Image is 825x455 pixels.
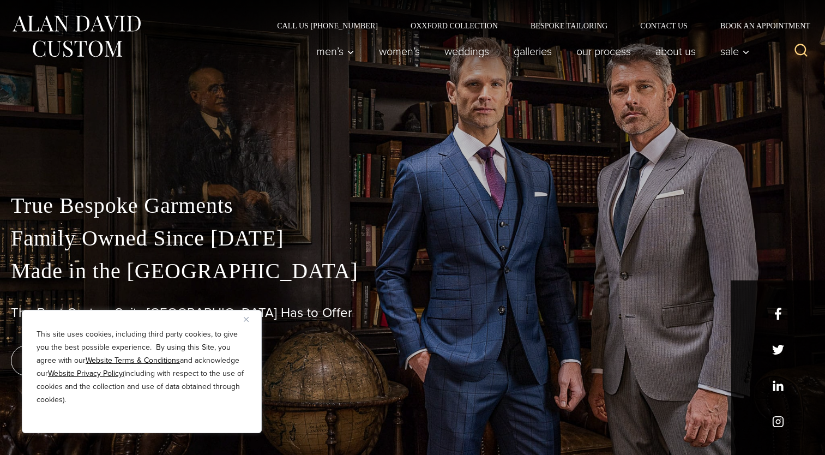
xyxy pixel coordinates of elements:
a: Contact Us [624,22,704,29]
nav: Secondary Navigation [261,22,814,29]
p: This site uses cookies, including third party cookies, to give you the best possible experience. ... [37,328,247,406]
nav: Primary Navigation [304,40,756,62]
a: Website Privacy Policy [48,368,123,379]
a: Call Us [PHONE_NUMBER] [261,22,394,29]
h1: The Best Custom Suits [GEOGRAPHIC_DATA] Has to Offer [11,305,814,321]
a: Galleries [502,40,564,62]
button: Close [244,313,257,326]
span: Sale [720,46,750,57]
a: Women’s [367,40,432,62]
button: View Search Form [788,38,814,64]
a: weddings [432,40,502,62]
a: Oxxford Collection [394,22,514,29]
p: True Bespoke Garments Family Owned Since [DATE] Made in the [GEOGRAPHIC_DATA] [11,189,814,288]
a: Book an Appointment [704,22,814,29]
a: Bespoke Tailoring [514,22,624,29]
a: book an appointment [11,345,164,376]
span: Men’s [316,46,354,57]
a: About Us [643,40,708,62]
a: Website Terms & Conditions [86,355,180,366]
a: Our Process [564,40,643,62]
img: Alan David Custom [11,12,142,61]
img: Close [244,317,249,322]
